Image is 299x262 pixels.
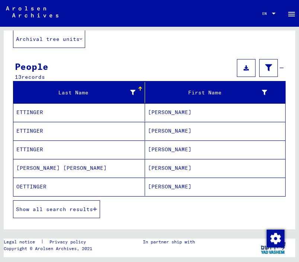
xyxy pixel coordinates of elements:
[13,122,145,140] mat-cell: ETTINGER
[15,74,22,80] span: 13
[148,89,267,97] div: First Name
[259,239,287,257] img: yv_logo.png
[145,178,285,196] mat-cell: [PERSON_NAME]
[13,159,145,177] mat-cell: [PERSON_NAME] [PERSON_NAME]
[284,6,299,21] button: Toggle sidenav
[13,178,145,196] mat-cell: OETTINGER
[13,30,85,48] button: Archival tree units
[262,12,270,16] span: EN
[145,140,285,159] mat-cell: [PERSON_NAME]
[13,200,100,218] button: Show all search results
[148,87,276,98] div: First Name
[145,82,285,103] mat-header-cell: First Name
[4,239,41,245] a: Legal notice
[16,87,145,98] div: Last Name
[4,245,95,252] p: Copyright © Arolsen Archives, 2021
[145,103,285,122] mat-cell: [PERSON_NAME]
[16,206,93,213] span: Show all search results
[143,239,195,245] p: In partner ship with
[6,6,58,17] img: Arolsen_neg.svg
[4,239,95,245] div: |
[267,230,284,248] img: Change consent
[15,60,48,73] div: People
[287,10,296,19] mat-icon: Side nav toggle icon
[22,74,45,80] span: records
[145,159,285,177] mat-cell: [PERSON_NAME]
[13,103,145,122] mat-cell: ETTINGER
[16,89,135,97] div: Last Name
[13,140,145,159] mat-cell: ETTINGER
[44,239,95,245] a: Privacy policy
[145,122,285,140] mat-cell: [PERSON_NAME]
[13,82,145,103] mat-header-cell: Last Name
